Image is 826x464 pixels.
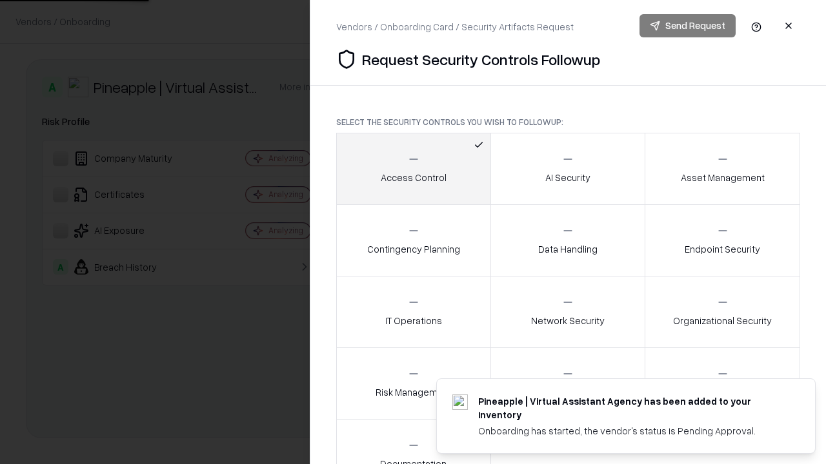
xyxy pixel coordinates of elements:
div: Onboarding has started, the vendor's status is Pending Approval. [478,424,784,438]
p: Request Security Controls Followup [362,49,600,70]
div: Vendors / Onboarding Card / Security Artifacts Request [336,20,574,34]
button: Endpoint Security [645,204,800,276]
button: AI Security [490,133,646,205]
button: Threat Management [645,347,800,420]
p: Endpoint Security [685,242,760,256]
p: Asset Management [681,171,765,184]
button: Access Control [336,133,491,205]
button: Asset Management [645,133,800,205]
p: Select the security controls you wish to followup: [336,117,800,128]
button: Contingency Planning [336,204,491,276]
button: Network Security [490,276,646,348]
p: Network Security [531,314,605,327]
button: Organizational Security [645,276,800,348]
p: Risk Management [376,385,452,399]
button: Security Incidents [490,347,646,420]
p: IT Operations [385,314,442,327]
p: Access Control [381,171,447,184]
p: Organizational Security [673,314,772,327]
button: Data Handling [490,204,646,276]
div: Pineapple | Virtual Assistant Agency has been added to your inventory [478,394,784,421]
img: trypineapple.com [452,394,468,410]
p: Data Handling [538,242,598,256]
button: Risk Management [336,347,491,420]
p: Contingency Planning [367,242,460,256]
p: AI Security [545,171,590,184]
button: IT Operations [336,276,491,348]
